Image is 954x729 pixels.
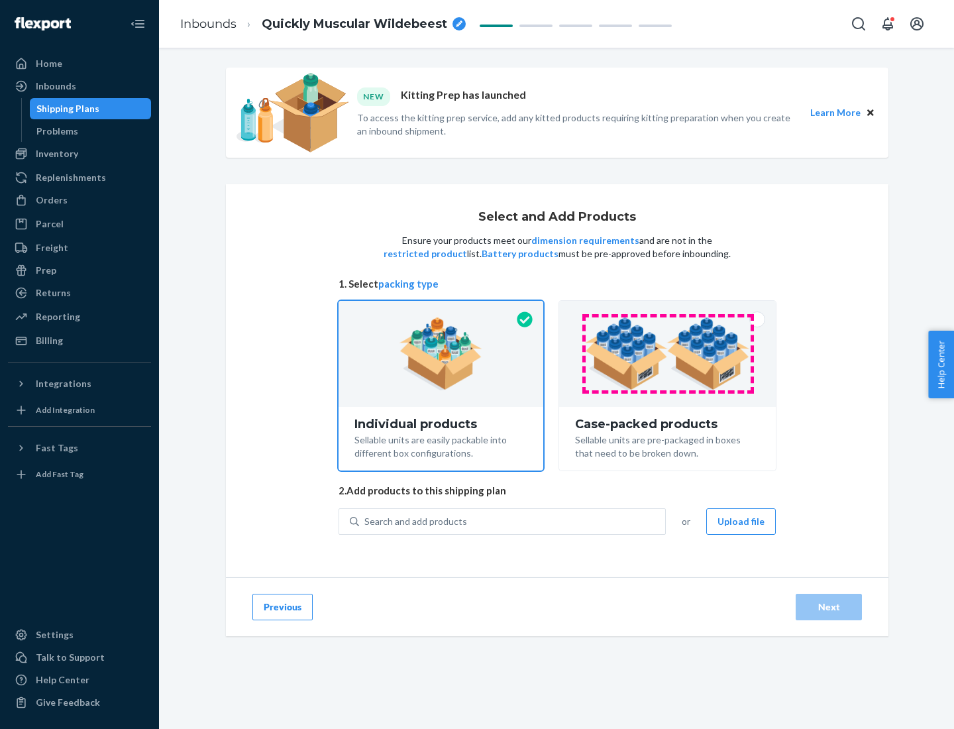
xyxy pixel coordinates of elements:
button: packing type [378,277,439,291]
a: Inventory [8,143,151,164]
button: Open Search Box [845,11,872,37]
a: Billing [8,330,151,351]
div: Shipping Plans [36,102,99,115]
button: Close [863,105,878,120]
a: Help Center [8,669,151,691]
div: Inbounds [36,80,76,93]
div: Search and add products [364,515,467,528]
h1: Select and Add Products [478,211,636,224]
div: Add Fast Tag [36,469,83,480]
button: Previous [252,594,313,620]
div: Replenishments [36,171,106,184]
ol: breadcrumbs [170,5,476,44]
div: Inventory [36,147,78,160]
button: Integrations [8,373,151,394]
div: Add Integration [36,404,95,416]
div: Sellable units are pre-packaged in boxes that need to be broken down. [575,431,760,460]
button: Next [796,594,862,620]
a: Inbounds [180,17,237,31]
div: Talk to Support [36,651,105,664]
div: Orders [36,194,68,207]
button: Close Navigation [125,11,151,37]
div: Settings [36,628,74,642]
a: Shipping Plans [30,98,152,119]
div: NEW [357,87,390,105]
a: Inbounds [8,76,151,97]
div: Freight [36,241,68,254]
a: Freight [8,237,151,258]
div: Parcel [36,217,64,231]
div: Next [807,600,851,614]
button: restricted product [384,247,467,260]
button: Help Center [928,331,954,398]
span: or [682,515,690,528]
a: Orders [8,190,151,211]
img: Flexport logo [15,17,71,30]
span: Quickly Muscular Wildebeest [262,16,447,33]
button: dimension requirements [531,234,639,247]
span: 1. Select [339,277,776,291]
div: Integrations [36,377,91,390]
div: Returns [36,286,71,300]
a: Problems [30,121,152,142]
button: Upload file [706,508,776,535]
div: Prep [36,264,56,277]
a: Reporting [8,306,151,327]
div: Fast Tags [36,441,78,455]
button: Learn More [810,105,861,120]
div: Billing [36,334,63,347]
div: Give Feedback [36,696,100,709]
a: Settings [8,624,151,645]
a: Talk to Support [8,647,151,668]
p: Kitting Prep has launched [401,87,526,105]
button: Battery products [482,247,558,260]
a: Add Fast Tag [8,464,151,485]
div: Help Center [36,673,89,687]
p: To access the kitting prep service, add any kitted products requiring kitting preparation when yo... [357,111,798,138]
span: 2. Add products to this shipping plan [339,484,776,498]
button: Give Feedback [8,692,151,713]
div: Individual products [354,418,527,431]
div: Reporting [36,310,80,323]
img: individual-pack.facf35554cb0f1810c75b2bd6df2d64e.png [399,317,482,390]
div: Sellable units are easily packable into different box configurations. [354,431,527,460]
a: Add Integration [8,400,151,421]
img: case-pack.59cecea509d18c883b923b81aeac6d0b.png [585,317,750,390]
button: Open account menu [904,11,930,37]
a: Prep [8,260,151,281]
button: Fast Tags [8,437,151,459]
div: Problems [36,125,78,138]
p: Ensure your products meet our and are not in the list. must be pre-approved before inbounding. [382,234,732,260]
a: Returns [8,282,151,304]
button: Open notifications [874,11,901,37]
a: Parcel [8,213,151,235]
a: Replenishments [8,167,151,188]
div: Home [36,57,62,70]
a: Home [8,53,151,74]
div: Case-packed products [575,418,760,431]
